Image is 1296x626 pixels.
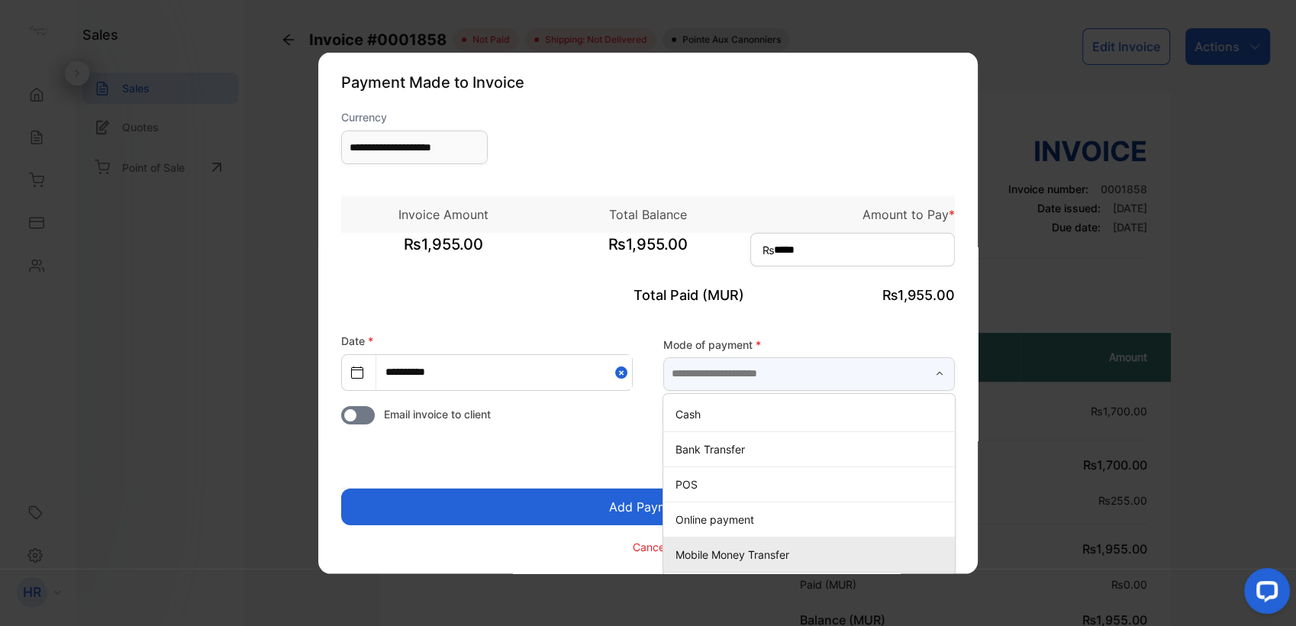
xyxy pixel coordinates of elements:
[663,336,955,352] label: Mode of payment
[882,287,955,303] span: ₨1,955.00
[675,546,949,562] p: Mobile Money Transfer
[341,71,955,94] p: Payment Made to Invoice
[762,242,775,258] span: ₨
[546,233,750,271] span: ₨1,955.00
[341,205,546,224] p: Invoice Amount
[546,205,750,224] p: Total Balance
[750,205,955,224] p: Amount to Pay
[341,334,373,347] label: Date
[1232,562,1296,626] iframe: LiveChat chat widget
[675,405,949,421] p: Cash
[341,489,955,525] button: Add Payment
[615,355,632,389] button: Close
[633,538,667,554] p: Cancel
[341,109,488,125] label: Currency
[675,511,949,527] p: Online payment
[341,233,546,271] span: ₨1,955.00
[675,476,949,492] p: POS
[546,285,750,305] p: Total Paid (MUR)
[675,440,949,457] p: Bank Transfer
[384,406,491,422] span: Email invoice to client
